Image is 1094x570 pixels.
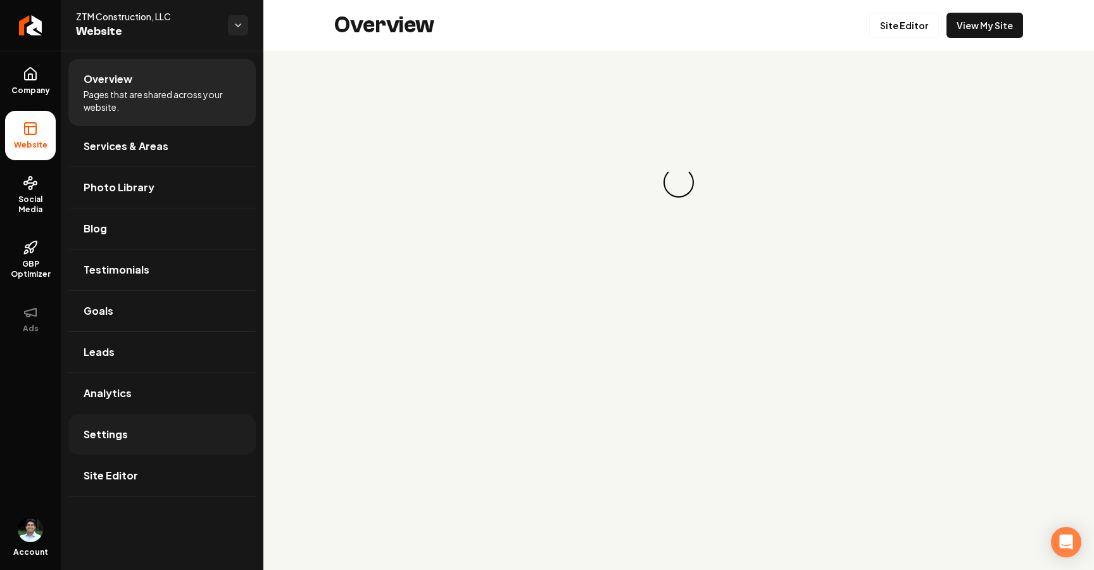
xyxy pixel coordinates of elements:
a: Company [5,56,56,106]
span: ZTM Construction, LLC [76,10,218,23]
div: Open Intercom Messenger [1051,527,1081,557]
span: Photo Library [84,180,154,195]
button: Ads [5,294,56,344]
span: Goals [84,303,113,319]
a: Analytics [68,373,256,414]
a: GBP Optimizer [5,230,56,289]
div: Loading [658,161,700,203]
span: Website [76,23,218,41]
img: Rebolt Logo [19,15,42,35]
a: Social Media [5,165,56,225]
a: Site Editor [869,13,939,38]
a: Testimonials [68,250,256,290]
img: Arwin Rahmatpanah [18,517,43,542]
span: Social Media [5,194,56,215]
a: View My Site [946,13,1023,38]
span: Site Editor [84,468,138,483]
span: Overview [84,72,132,87]
button: Open user button [18,517,43,542]
span: Services & Areas [84,139,168,154]
h2: Overview [334,13,434,38]
a: Services & Areas [68,126,256,167]
span: Blog [84,221,107,236]
span: GBP Optimizer [5,259,56,279]
a: Photo Library [68,167,256,208]
span: Pages that are shared across your website. [84,88,241,113]
a: Leads [68,332,256,372]
a: Goals [68,291,256,331]
span: Leads [84,345,115,360]
a: Site Editor [68,455,256,496]
a: Settings [68,414,256,455]
span: Settings [84,427,128,442]
span: Ads [18,324,44,334]
span: Testimonials [84,262,149,277]
a: Blog [68,208,256,249]
span: Company [6,85,55,96]
span: Analytics [84,386,132,401]
span: Website [9,140,53,150]
span: Account [13,547,48,557]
